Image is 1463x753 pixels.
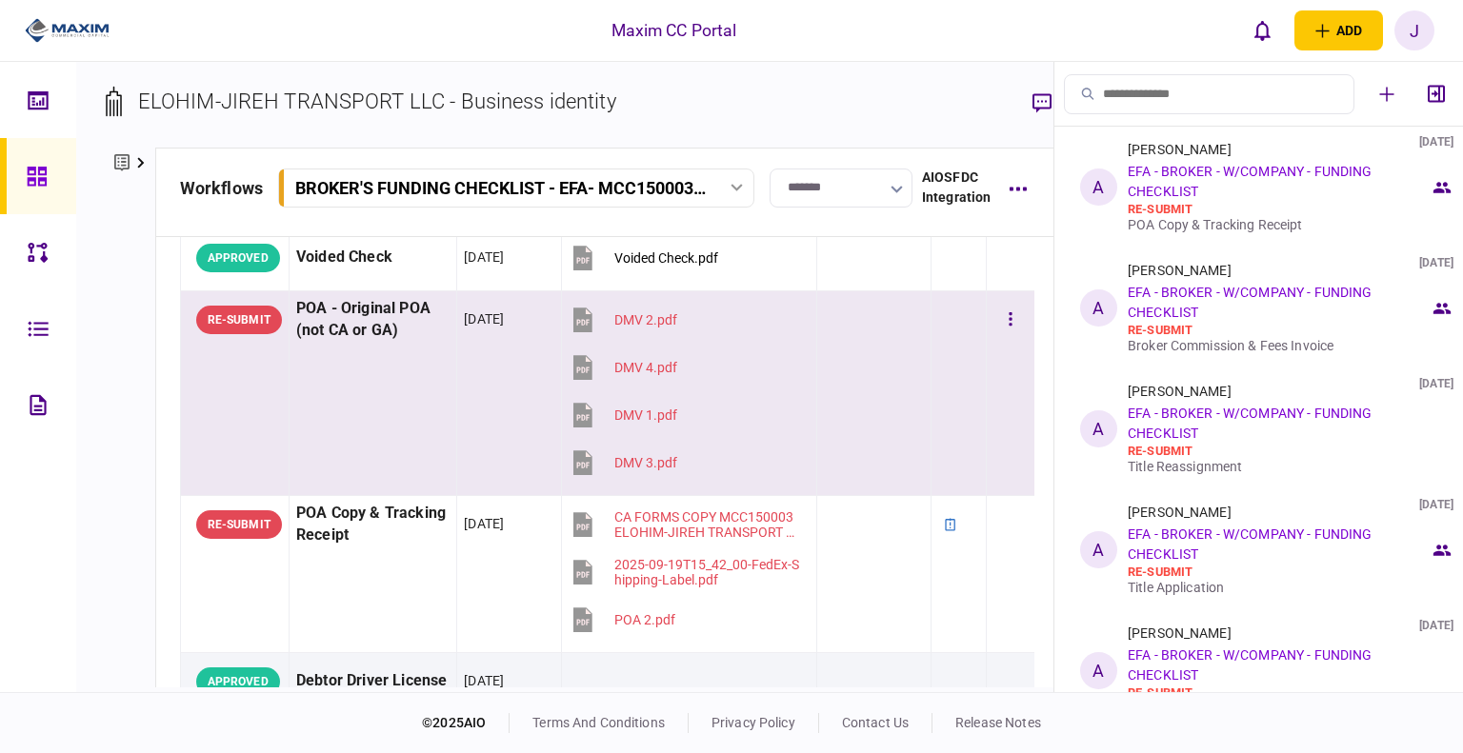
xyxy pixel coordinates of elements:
[1080,410,1117,447] div: A
[614,312,677,327] div: DMV 2.pdf
[614,250,718,266] div: Voided Check.pdf
[1128,263,1232,278] div: [PERSON_NAME]
[569,236,718,279] button: Voided Check.pdf
[464,309,504,328] div: [DATE]
[1080,289,1117,327] div: A
[1128,647,1372,683] a: EFA - BROKER - W/COMPANY - FUNDING CHECKLIST
[614,360,677,375] div: DMV 4.pdf
[296,660,450,703] div: Debtor Driver License
[295,178,706,198] div: BROKER'S FUNDING CHECKLIST - EFA - MCC150003 ELOHIM-JIREH TRANSPORT LLC
[1128,459,1430,474] div: Title Reassignment
[1128,580,1430,595] div: Title Application
[1080,531,1117,568] div: A
[1419,497,1453,512] div: [DATE]
[1419,134,1453,149] div: [DATE]
[464,248,504,267] div: [DATE]
[1128,406,1372,441] a: EFA - BROKER - W/COMPANY - FUNDING CHECKLIST
[842,715,909,730] a: contact us
[569,441,677,484] button: DMV 3.pdf
[614,509,800,540] div: CA FORMS COPY MCC150003 ELOHIM-JIREH TRANSPORT LLC 2025.08.15.pdf
[614,557,800,587] div: 2025-09-19T15_42_00-FedEx-Shipping-Label.pdf
[296,503,450,546] div: POA Copy & Tracking Receipt
[711,715,795,730] a: privacy policy
[196,667,280,696] div: APPROVED
[569,503,800,545] button: CA FORMS COPY MCC150003 ELOHIM-JIREH TRANSPORT LLC 2025.08.15.pdf
[1128,625,1232,641] div: [PERSON_NAME]
[25,16,110,45] img: client company logo
[1128,285,1372,320] a: EFA - BROKER - W/COMPANY - FUNDING CHECKLIST
[569,550,800,593] button: 2025-09-19T15_42_00-FedEx-Shipping-Label.pdf
[196,510,282,539] div: RE-SUBMIT
[196,306,282,334] div: RE-SUBMIT
[614,612,675,627] div: POA 2.pdf
[569,298,677,341] button: DMV 2.pdf
[1419,618,1453,633] div: [DATE]
[1419,255,1453,270] div: [DATE]
[1243,10,1283,50] button: open notifications list
[422,713,510,733] div: © 2025 AIO
[1080,168,1117,206] div: A
[296,236,450,279] div: Voided Check
[569,393,677,436] button: DMV 1.pdf
[1128,505,1232,520] div: [PERSON_NAME]
[569,598,675,641] button: POA 2.pdf
[1394,10,1434,50] button: J
[611,18,737,43] div: Maxim CC Portal
[196,244,280,272] div: APPROVED
[1080,652,1117,689] div: A
[1128,142,1232,157] div: [PERSON_NAME]
[1128,217,1430,232] div: POA Copy & Tracking Receipt
[569,346,677,388] button: DMV 4.pdf
[1294,10,1383,50] button: open adding identity options
[1128,444,1430,459] div: re-submit
[1128,202,1430,217] div: re-submit
[955,715,1041,730] a: release notes
[1128,685,1430,701] div: re-submit
[1128,384,1232,399] div: [PERSON_NAME]
[1128,323,1430,338] div: re-submit
[278,168,754,208] button: BROKER'S FUNDING CHECKLIST - EFA- MCC150003 ELOHIM-JIREH TRANSPORT LLC
[296,298,450,342] div: POA - Original POA (not CA or GA)
[1128,338,1430,353] div: Broker Commission & Fees Invoice
[532,715,665,730] a: terms and conditions
[614,407,677,423] div: DMV 1.pdf
[1419,376,1453,391] div: [DATE]
[464,671,504,690] div: [DATE]
[138,86,616,117] div: ELOHIM-JIREH TRANSPORT LLC - Business identity
[922,168,991,208] div: AIOSFDC Integration
[464,514,504,533] div: [DATE]
[180,175,263,201] div: workflows
[614,455,677,470] div: DMV 3.pdf
[1128,526,1372,562] a: EFA - BROKER - W/COMPANY - FUNDING CHECKLIST
[1128,164,1372,199] a: EFA - BROKER - W/COMPANY - FUNDING CHECKLIST
[1128,565,1430,580] div: re-submit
